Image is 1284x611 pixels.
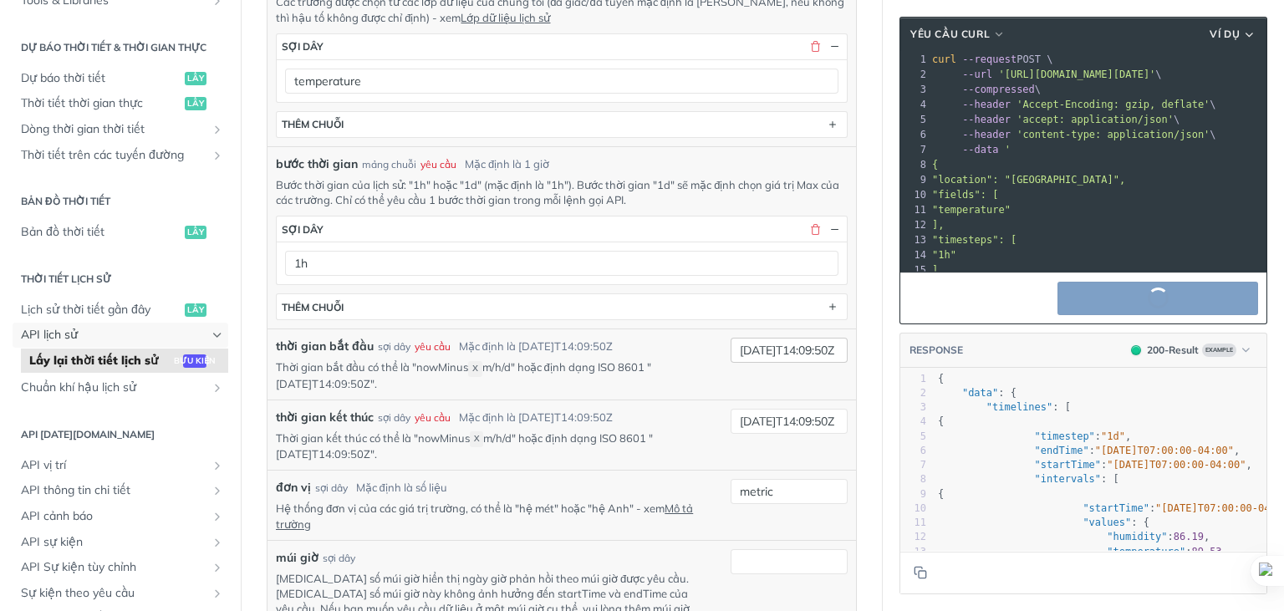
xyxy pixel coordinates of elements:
[900,157,929,172] div: 8
[932,69,1162,80] span: \
[211,123,224,136] button: Hiển thị các trang phụ cho Dòng thời gian thời tiết
[13,298,228,323] a: Lịch sử thời tiết gần đâylấy
[1210,28,1240,40] font: Ví dụ
[21,302,150,317] font: Lịch sử thời tiết gần đây
[900,97,929,112] div: 4
[21,559,136,574] font: API Sự kiện tùy chỉnh
[211,149,224,162] button: Hiển thị các trang phụ cho Thời tiết trên các tuyến đường
[932,159,938,171] span: {
[900,172,929,187] div: 9
[910,28,990,40] font: Yêu cầu cURL
[1147,343,1199,358] div: 200 - Result
[932,114,1180,125] span: \
[1071,290,1155,307] font: Hãy thử xem!
[13,555,228,580] a: API Sự kiện tùy chỉnhHiển thị các trang phụ cho API Sự kiện tùy chỉnh
[932,99,1216,110] span: \
[900,400,926,415] div: 3
[932,174,1125,186] span: "location": "[GEOGRAPHIC_DATA]",
[461,11,550,24] a: Lớp dữ liệu lịch sử
[211,561,224,574] button: Hiển thị các trang phụ cho API Sự kiện tùy chỉnh
[362,158,416,171] font: mảng chuỗi
[1191,546,1221,558] span: 89.53
[21,41,206,53] font: Dự báo thời tiết & thời gian thực
[315,481,348,494] font: sợi dây
[909,286,932,311] button: Sao chép vào bảng tạm
[21,508,93,523] font: API cảnh báo
[932,249,956,261] span: "1h"
[900,202,929,217] div: 11
[900,430,926,444] div: 5
[904,26,1011,43] button: Yêu cầu cURL
[962,53,1016,65] span: --request
[998,69,1155,80] span: '[URL][DOMAIN_NAME][DATE]'
[1035,459,1101,471] span: "startTime"
[986,401,1052,413] span: "timelines"
[211,484,224,497] button: Hiển thị các trang con cho API Thông tin chi tiết
[211,510,224,523] button: Hiển thị các trang con cho API Cảnh báo
[1204,26,1262,43] button: Ví dụ
[174,355,217,366] font: bưu kiện
[13,504,228,529] a: API cảnh báoHiển thị các trang con cho API Cảnh báo
[312,301,344,313] font: chuỗi
[13,530,228,555] a: API sự kiệnHiển thị các trang phụ cho API Sự kiện
[938,445,1240,456] span: : ,
[938,473,1119,485] span: : [
[276,360,468,374] font: Thời gian bắt đầu có thể là "nowMinus
[932,53,956,65] span: curl
[808,221,823,237] button: Xóa bỏ
[827,221,842,237] button: Trốn
[187,73,203,84] font: lấy
[1083,517,1131,528] span: "values"
[187,227,203,237] font: lấy
[900,127,929,142] div: 6
[962,99,1011,110] span: --header
[900,372,926,386] div: 1
[1174,531,1204,542] span: 86.19
[21,457,66,472] font: API vị trí
[420,158,456,171] font: yêu cầu
[282,118,309,130] font: THÊM
[932,84,1041,95] span: \
[211,328,224,342] button: Hide subpages for Historical API
[900,112,929,127] div: 5
[276,480,311,495] font: đơn vị
[932,264,944,276] span: ],
[1035,430,1095,442] span: "timestep"
[21,482,130,497] font: API thông tin chi tiết
[1016,114,1174,125] span: 'accept: application/json'
[211,587,224,600] button: Hiển thị các trang phụ cho Sự kiện theo yêu cầu
[13,220,228,245] a: Bản đồ thời tiếtlấy
[932,189,998,201] span: "fields": [
[1160,290,1245,307] font: Hãy thử xem!
[962,84,1035,95] span: --compressed
[356,481,447,494] font: Mặc định là số liệu
[276,550,318,565] font: múi giờ
[938,459,1252,471] span: : ,
[938,415,944,427] span: {
[900,52,929,67] div: 1
[277,112,847,137] button: THÊM chuỗi
[900,530,926,544] div: 12
[962,387,998,399] span: "data"
[938,387,1016,399] span: : {
[962,114,1011,125] span: --header
[21,95,143,110] font: Thời tiết thời gian thực
[938,488,944,500] span: {
[13,91,228,116] a: Thời tiết thời gian thựclấy
[459,410,613,424] font: Mặc định là [DATE]T14:09:50Z
[900,487,926,502] div: 9
[900,217,929,232] div: 12
[1107,459,1246,471] span: "[DATE]T07:00:00-04:00"
[900,187,929,202] div: 10
[938,401,1071,413] span: : [
[1057,282,1258,315] button: Hãy thử xem!Hãy thử xem!
[932,219,944,231] span: ],
[211,381,224,395] button: Hiển thị các trang con cho các mức khí hậu bình thường trong lịch sử
[1202,344,1236,357] span: Example
[13,143,228,168] a: Thời tiết trên các tuyến đườngHiển thị các trang phụ cho Thời tiết trên các tuyến đường
[13,66,228,91] a: Dự báo thời tiếtlấy
[29,353,158,368] font: Lấy lại thời tiết lịch sử
[900,262,929,277] div: 15
[962,129,1011,140] span: --header
[938,430,1131,442] span: : ,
